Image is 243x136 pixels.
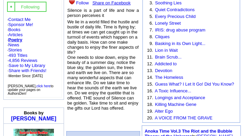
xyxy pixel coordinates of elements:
[155,68,172,73] a: Devotion
[68,0,89,5] a: Follow
[155,34,170,39] a: Cliques
[8,42,20,47] a: News
[8,37,22,42] a: Poetry
[155,48,178,53] a: Lion in Wait
[147,88,153,93] font: 16.
[147,54,153,60] font: 11.
[36,84,51,88] a: click here
[147,48,153,53] font: 10.
[150,34,153,39] font: 8.
[155,14,196,19] a: Every Precious Child
[8,47,22,52] a: Stories
[9,58,37,63] a: 4,856 Reviews
[155,41,206,46] a: Basking in its Own Light...
[155,82,234,87] a: Guess What? I Let It Go! Did You Know?
[155,61,177,66] a: Addicted to
[155,0,182,5] a: Soothing Lies
[147,95,153,100] font: 17.
[147,109,153,114] font: 19.
[147,61,153,66] font: 12.
[67,19,139,111] font: We lie in a world filled the hustle and bustle of daily life. Time is flying by; at times we can ...
[9,53,28,58] a: 493 Titles
[8,32,23,37] a: Articles
[150,21,153,26] font: 6.
[155,21,181,26] a: Lonely Street
[155,109,173,114] a: Alter Ego
[147,102,153,107] font: 18.
[8,84,54,95] font: [PERSON_NAME], to update your pages on AuthorsDen!
[7,63,47,78] font: · · ·
[150,0,153,5] font: 3.
[21,4,39,9] a: Following
[9,63,45,68] a: Save to My Library
[24,110,44,115] b: Books by
[7,53,47,78] font: · ·
[150,14,153,19] font: 5.
[8,27,21,32] a: Books
[147,82,153,87] font: 15.
[155,115,213,120] a: A VOICE FROM THE GRAVE
[150,41,153,46] font: 9.
[7,17,60,78] font: · · · · · · ·
[9,5,13,9] img: gc.jpg
[155,95,205,100] a: Longings and Acceptance
[155,27,206,32] a: IRIS: drug abuse program
[33,126,34,128] img: shim.gif
[155,54,182,60] a: Brain Scrub...
[150,27,153,32] font: 7.
[67,8,139,18] font: Silence is a part of life and how a person perceives it
[11,116,56,121] a: [PERSON_NAME]
[155,75,183,80] a: The Homeless
[155,7,195,12] a: Quiet Contradictions
[155,88,191,93] a: A Toxic Influence...
[147,68,153,73] font: 13.
[9,68,47,73] a: Share with Friends!
[147,75,153,80] font: 14.
[8,22,33,27] a: Sponsor Me!
[8,17,31,22] a: Contact Me
[92,0,130,5] a: Share on Facebook
[147,115,153,120] font: 20.
[9,74,43,78] font: Member Since: [DATE]
[155,102,196,107] a: Killing Machine Gene
[34,126,35,128] img: shim.gif
[150,7,153,12] font: 4.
